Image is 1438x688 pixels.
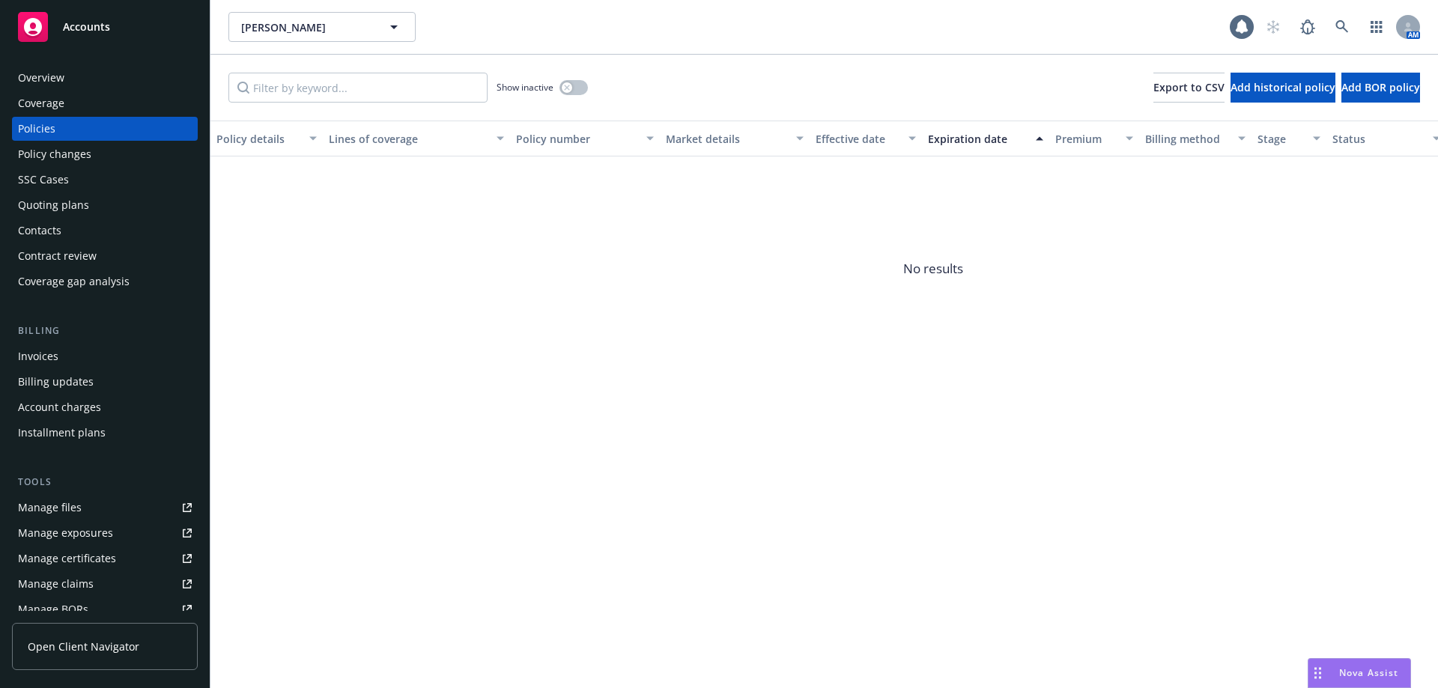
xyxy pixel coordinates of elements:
[12,270,198,293] a: Coverage gap analysis
[12,395,198,419] a: Account charges
[1327,12,1357,42] a: Search
[18,547,116,570] div: Manage certificates
[228,12,416,42] button: [PERSON_NAME]
[18,117,55,141] div: Policies
[18,344,58,368] div: Invoices
[1341,80,1420,94] span: Add BOR policy
[18,142,91,166] div: Policy changes
[12,597,198,621] a: Manage BORs
[18,370,94,394] div: Billing updates
[1258,12,1288,42] a: Start snowing
[18,496,82,520] div: Manage files
[1308,659,1327,687] div: Drag to move
[18,572,94,596] div: Manage claims
[928,131,1027,147] div: Expiration date
[12,344,198,368] a: Invoices
[18,597,88,621] div: Manage BORs
[1308,658,1411,688] button: Nova Assist
[241,19,371,35] span: [PERSON_NAME]
[12,6,198,48] a: Accounts
[12,496,198,520] a: Manage files
[1145,131,1229,147] div: Billing method
[12,168,198,192] a: SSC Cases
[18,193,89,217] div: Quoting plans
[1055,131,1117,147] div: Premium
[12,323,198,338] div: Billing
[666,131,787,147] div: Market details
[816,131,899,147] div: Effective date
[497,81,553,94] span: Show inactive
[12,370,198,394] a: Billing updates
[516,131,637,147] div: Policy number
[12,66,198,90] a: Overview
[28,639,139,654] span: Open Client Navigator
[18,395,101,419] div: Account charges
[18,219,61,243] div: Contacts
[1231,80,1335,94] span: Add historical policy
[63,21,110,33] span: Accounts
[216,131,300,147] div: Policy details
[12,142,198,166] a: Policy changes
[12,521,198,545] a: Manage exposures
[510,121,660,156] button: Policy number
[18,66,64,90] div: Overview
[810,121,922,156] button: Effective date
[1339,666,1398,679] span: Nova Assist
[12,547,198,570] a: Manage certificates
[12,193,198,217] a: Quoting plans
[12,475,198,490] div: Tools
[1362,12,1392,42] a: Switch app
[1252,121,1326,156] button: Stage
[12,91,198,115] a: Coverage
[922,121,1049,156] button: Expiration date
[18,244,97,268] div: Contract review
[18,270,130,293] div: Coverage gap analysis
[1231,73,1335,103] button: Add historical policy
[1153,73,1225,103] button: Export to CSV
[228,73,488,103] input: Filter by keyword...
[18,91,64,115] div: Coverage
[18,421,106,445] div: Installment plans
[18,521,113,545] div: Manage exposures
[329,131,488,147] div: Lines of coverage
[1332,131,1424,147] div: Status
[210,121,323,156] button: Policy details
[12,572,198,596] a: Manage claims
[660,121,810,156] button: Market details
[1049,121,1139,156] button: Premium
[1293,12,1323,42] a: Report a Bug
[18,168,69,192] div: SSC Cases
[1258,131,1304,147] div: Stage
[323,121,510,156] button: Lines of coverage
[1341,73,1420,103] button: Add BOR policy
[12,421,198,445] a: Installment plans
[1139,121,1252,156] button: Billing method
[12,244,198,268] a: Contract review
[12,219,198,243] a: Contacts
[12,117,198,141] a: Policies
[1153,80,1225,94] span: Export to CSV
